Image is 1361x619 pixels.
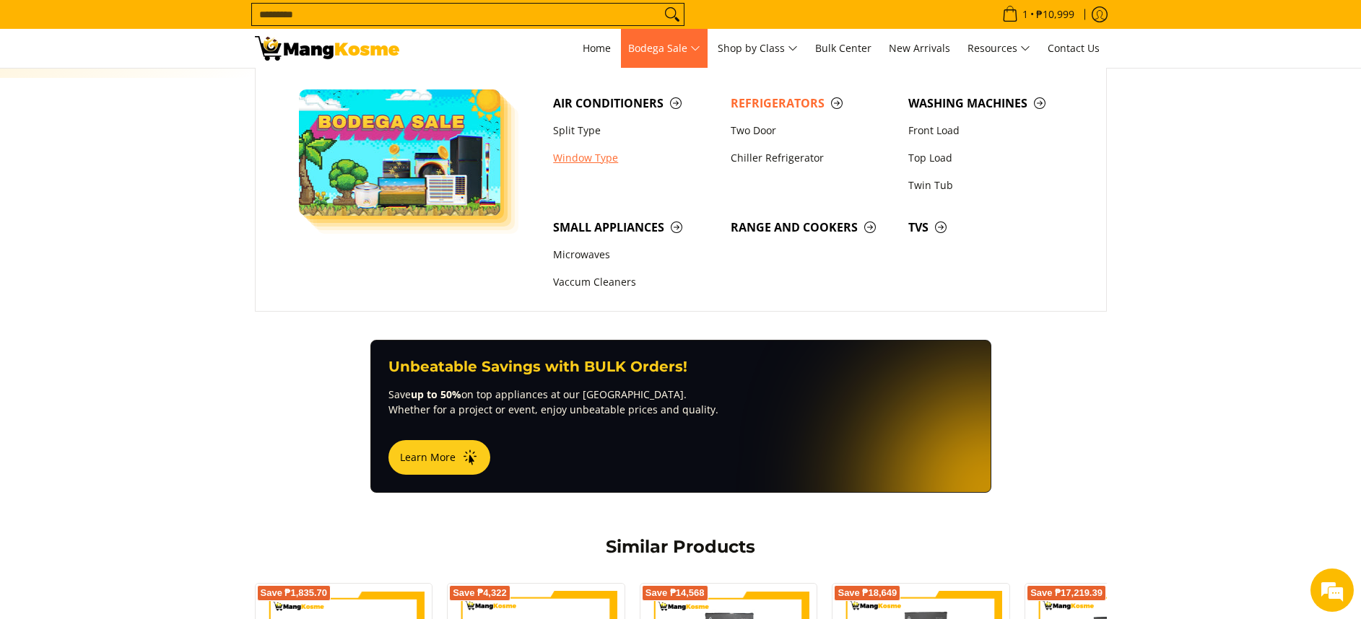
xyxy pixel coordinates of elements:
p: Save on top appliances at our [GEOGRAPHIC_DATA]. Whether for a project or event, enjoy unbeatable... [388,387,973,417]
a: Window Type [546,144,723,172]
a: Washing Machines [901,89,1079,117]
h2: Similar Products [363,536,999,558]
span: We're online! [84,182,199,328]
a: Split Type [546,117,723,144]
strong: up to 50% [411,387,461,401]
span: Save ₱17,219.39 [1030,589,1103,597]
span: New Arrivals [889,41,950,55]
button: Learn More [388,440,490,475]
div: Chat with us now [75,81,243,100]
a: Vaccum Cleaners [546,269,723,297]
span: Washing Machines [908,95,1071,113]
span: TVs [908,219,1071,237]
span: 1 [1020,9,1030,19]
span: Save ₱1,835.70 [261,589,328,597]
a: Twin Tub [901,172,1079,199]
a: Front Load [901,117,1079,144]
span: ₱10,999 [1034,9,1077,19]
a: TVs [901,214,1079,241]
a: Small Appliances [546,214,723,241]
a: Shop by Class [710,29,805,68]
a: Unbeatable Savings with BULK Orders! Saveup to 50%on top appliances at our [GEOGRAPHIC_DATA]. Whe... [370,340,991,493]
a: Chiller Refrigerator [723,144,901,172]
span: Air Conditioners [553,95,716,113]
nav: Main Menu [414,29,1107,68]
a: Bodega Sale [621,29,708,68]
span: Bodega Sale [628,40,700,58]
span: Range and Cookers [731,219,894,237]
span: Home [583,41,611,55]
a: New Arrivals [882,29,957,68]
a: Range and Cookers [723,214,901,241]
h3: Unbeatable Savings with BULK Orders! [388,358,973,376]
span: Contact Us [1048,41,1100,55]
a: Bulk Center [808,29,879,68]
span: • [998,6,1079,22]
span: Shop by Class [718,40,798,58]
button: Search [661,4,684,25]
a: Refrigerators [723,89,901,117]
textarea: Type your message and hit 'Enter' [7,394,275,444]
span: Resources [968,40,1030,58]
a: Two Door [723,117,901,144]
span: Save ₱4,322 [453,589,507,597]
img: Condura 7.0 Cu.Ft. Upright Freezer Inverter (Class A) l Mang Kosme [255,36,399,61]
div: Minimize live chat window [237,7,271,42]
span: Bulk Center [815,41,871,55]
a: Air Conditioners [546,89,723,117]
a: Top Load [901,144,1079,172]
span: Save ₱14,568 [645,589,705,597]
a: Home [575,29,618,68]
a: Microwaves [546,242,723,269]
span: Save ₱18,649 [838,589,897,597]
span: Refrigerators [731,95,894,113]
img: Bodega Sale [299,89,501,216]
a: Contact Us [1040,29,1107,68]
span: Small Appliances [553,219,716,237]
a: Resources [960,29,1038,68]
